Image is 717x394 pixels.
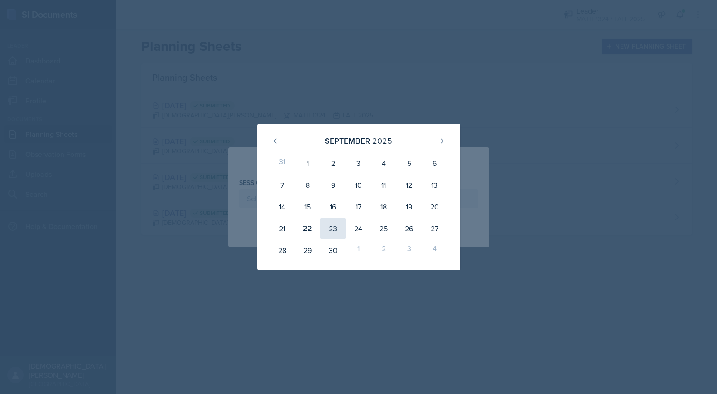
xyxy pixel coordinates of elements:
[346,174,371,196] div: 10
[320,218,346,239] div: 23
[422,218,447,239] div: 27
[371,239,396,261] div: 2
[320,152,346,174] div: 2
[295,174,320,196] div: 8
[422,152,447,174] div: 6
[270,196,295,218] div: 14
[320,174,346,196] div: 9
[371,218,396,239] div: 25
[270,239,295,261] div: 28
[325,135,370,147] div: September
[372,135,392,147] div: 2025
[320,239,346,261] div: 30
[371,174,396,196] div: 11
[295,196,320,218] div: 15
[396,152,422,174] div: 5
[422,196,447,218] div: 20
[346,152,371,174] div: 3
[320,196,346,218] div: 16
[295,218,320,239] div: 22
[396,196,422,218] div: 19
[371,152,396,174] div: 4
[270,218,295,239] div: 21
[422,239,447,261] div: 4
[371,196,396,218] div: 18
[396,239,422,261] div: 3
[295,152,320,174] div: 1
[422,174,447,196] div: 13
[270,174,295,196] div: 7
[396,218,422,239] div: 26
[346,218,371,239] div: 24
[346,239,371,261] div: 1
[270,152,295,174] div: 31
[346,196,371,218] div: 17
[295,239,320,261] div: 29
[396,174,422,196] div: 12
